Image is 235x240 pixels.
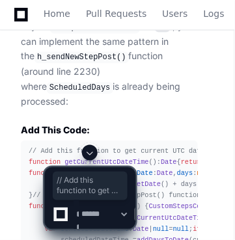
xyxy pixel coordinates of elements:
p: In your file , you can implement the same pattern in the function (around line 2230) where is alr... [21,20,198,110]
code: h_sendNewStepPost() [35,52,129,64]
span: // Add this function to get current UTC datetime (similar to DateTime.UtcNow) function getCurrent... [57,176,124,196]
span: Home [44,10,70,18]
code: ScheduledDays [47,83,113,94]
span: Pull Requests [86,10,146,18]
strong: Add This Code: [21,125,90,136]
span: Users [163,10,188,18]
span: Logs [204,10,225,18]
